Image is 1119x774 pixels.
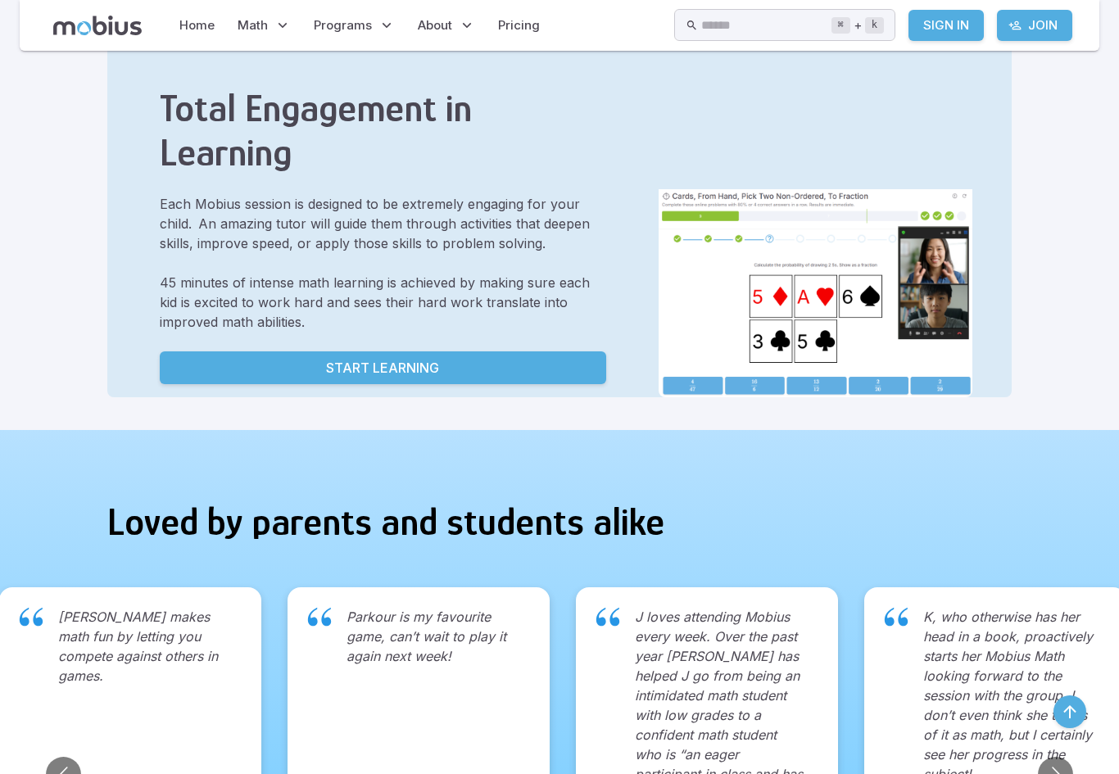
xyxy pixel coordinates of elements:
p: Each Mobius session is designed to be extremely engaging for your child. An amazing tutor will gu... [160,194,606,253]
a: Sign In [908,10,984,41]
p: Start Learning [326,358,439,378]
a: Pricing [493,7,545,44]
p: 45 minutes of intense math learning is achieved by making sure each kid is excited to work hard a... [160,273,606,332]
span: Math [238,16,268,34]
img: Total Engagement in Learning [659,73,972,397]
span: About [418,16,452,34]
a: Join [997,10,1072,41]
h2: Loved by parents and students alike [107,502,1012,541]
span: Programs [314,16,372,34]
a: Start Learning [160,351,606,384]
div: + [831,16,884,35]
kbd: k [865,17,884,34]
a: Home [174,7,220,44]
h2: Total Engagement in Learning [160,86,606,174]
kbd: ⌘ [831,17,850,34]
